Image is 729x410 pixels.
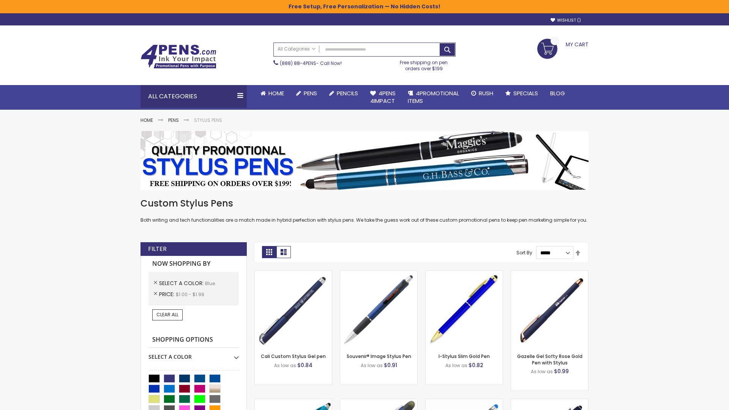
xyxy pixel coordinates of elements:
[511,271,588,348] img: Gazelle Gel Softy Rose Gold Pen with Stylus-Blue
[152,309,183,320] a: Clear All
[148,256,239,272] strong: Now Shopping by
[274,362,296,369] span: As low as
[517,353,582,366] a: Gazelle Gel Softy Rose Gold Pen with Stylus
[516,249,532,256] label: Sort By
[140,197,589,224] div: Both writing and tech functionalities are a match made in hybrid perfection with stylus pens. We ...
[140,197,589,210] h1: Custom Stylus Pens
[364,85,402,110] a: 4Pens4impact
[159,279,205,287] span: Select A Color
[426,270,503,277] a: I-Stylus Slim Gold-Blue
[465,85,499,102] a: Rush
[261,353,326,360] a: Cali Custom Stylus Gel pen
[337,89,358,97] span: Pencils
[140,44,216,69] img: 4Pens Custom Pens and Promotional Products
[370,89,396,105] span: 4Pens 4impact
[268,89,284,97] span: Home
[384,361,397,369] span: $0.91
[402,85,465,110] a: 4PROMOTIONALITEMS
[168,117,179,123] a: Pens
[544,85,571,102] a: Blog
[290,85,323,102] a: Pens
[304,89,317,97] span: Pens
[347,353,411,360] a: Souvenir® Image Stylus Pen
[340,399,417,405] a: Souvenir® Jalan Highlighter Stylus Pen Combo-Blue
[439,353,490,360] a: I-Stylus Slim Gold Pen
[469,361,483,369] span: $0.82
[148,332,239,348] strong: Shopping Options
[280,60,342,66] span: - Call Now!
[340,270,417,277] a: Souvenir® Image Stylus Pen-Blue
[262,246,276,258] strong: Grid
[255,271,332,348] img: Cali Custom Stylus Gel pen-Blue
[554,367,569,375] span: $0.99
[392,57,456,72] div: Free shipping on pen orders over $199
[445,362,467,369] span: As low as
[550,89,565,97] span: Blog
[254,85,290,102] a: Home
[426,399,503,405] a: Islander Softy Gel with Stylus - ColorJet Imprint-Blue
[205,280,215,287] span: Blue
[511,399,588,405] a: Custom Soft Touch® Metal Pens with Stylus-Blue
[278,46,316,52] span: All Categories
[499,85,544,102] a: Specials
[280,60,316,66] a: (888) 88-4PENS
[156,311,178,318] span: Clear All
[340,271,417,348] img: Souvenir® Image Stylus Pen-Blue
[297,361,312,369] span: $0.84
[274,43,319,55] a: All Categories
[148,348,239,361] div: Select A Color
[140,85,247,108] div: All Categories
[479,89,493,97] span: Rush
[323,85,364,102] a: Pencils
[408,89,459,105] span: 4PROMOTIONAL ITEMS
[361,362,383,369] span: As low as
[159,290,176,298] span: Price
[551,17,581,23] a: Wishlist
[176,291,204,298] span: $1.00 - $1.99
[255,399,332,405] a: Neon Stylus Highlighter-Pen Combo-Blue
[148,245,167,253] strong: Filter
[513,89,538,97] span: Specials
[140,131,589,190] img: Stylus Pens
[194,117,222,123] strong: Stylus Pens
[531,368,553,375] span: As low as
[426,271,503,348] img: I-Stylus Slim Gold-Blue
[511,270,588,277] a: Gazelle Gel Softy Rose Gold Pen with Stylus-Blue
[140,117,153,123] a: Home
[255,270,332,277] a: Cali Custom Stylus Gel pen-Blue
